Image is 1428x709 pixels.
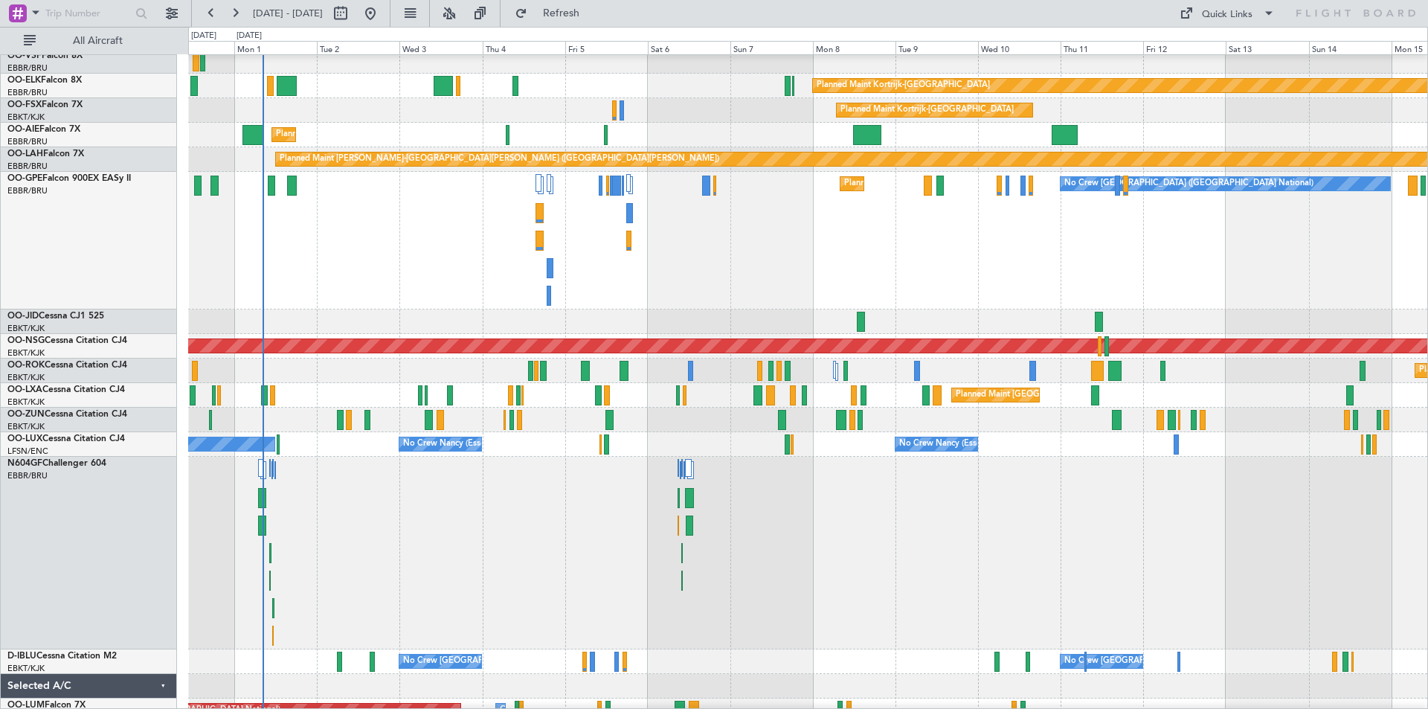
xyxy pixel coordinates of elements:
button: All Aircraft [16,29,161,53]
span: OO-LAH [7,150,43,158]
span: OO-GPE [7,174,42,183]
a: EBBR/BRU [7,470,48,481]
a: EBBR/BRU [7,161,48,172]
a: EBBR/BRU [7,136,48,147]
span: OO-AIE [7,125,39,134]
a: OO-ELKFalcon 8X [7,76,82,85]
a: EBKT/KJK [7,421,45,432]
div: Planned Maint [GEOGRAPHIC_DATA] ([GEOGRAPHIC_DATA] National) [844,173,1113,195]
a: OO-JIDCessna CJ1 525 [7,312,104,321]
div: Wed 3 [399,41,482,54]
div: Quick Links [1202,7,1252,22]
span: Refresh [530,8,593,19]
span: OO-FSX [7,100,42,109]
div: Wed 10 [978,41,1061,54]
a: EBBR/BRU [7,87,48,98]
div: Sat 13 [1226,41,1308,54]
span: OO-LXA [7,385,42,394]
div: No Crew [GEOGRAPHIC_DATA] ([GEOGRAPHIC_DATA] National) [1064,650,1313,673]
div: Fri 5 [565,41,648,54]
a: OO-ROKCessna Citation CJ4 [7,361,127,370]
div: Fri 12 [1143,41,1226,54]
div: Planned Maint [GEOGRAPHIC_DATA] ([GEOGRAPHIC_DATA]) [276,123,510,146]
div: Planned Maint [GEOGRAPHIC_DATA] ([GEOGRAPHIC_DATA] National) [956,384,1225,406]
input: Trip Number [45,2,131,25]
span: D-IBLU [7,652,36,661]
div: Mon 8 [813,41,895,54]
a: OO-GPEFalcon 900EX EASy II [7,174,131,183]
a: OO-AIEFalcon 7X [7,125,80,134]
a: EBBR/BRU [7,185,48,196]
div: Planned Maint Kortrijk-[GEOGRAPHIC_DATA] [817,74,990,97]
div: No Crew [GEOGRAPHIC_DATA] ([GEOGRAPHIC_DATA] National) [1064,173,1313,195]
a: EBKT/KJK [7,372,45,383]
a: EBKT/KJK [7,323,45,334]
a: OO-LAHFalcon 7X [7,150,84,158]
button: Quick Links [1172,1,1282,25]
div: Thu 11 [1061,41,1143,54]
div: Planned Maint [PERSON_NAME]-[GEOGRAPHIC_DATA][PERSON_NAME] ([GEOGRAPHIC_DATA][PERSON_NAME]) [280,148,719,170]
div: Tue 2 [317,41,399,54]
a: OO-LUXCessna Citation CJ4 [7,434,125,443]
div: [DATE] [237,30,262,42]
div: Sat 6 [648,41,730,54]
a: OO-FSXFalcon 7X [7,100,83,109]
a: OO-LXACessna Citation CJ4 [7,385,125,394]
div: Thu 4 [483,41,565,54]
a: EBKT/KJK [7,397,45,408]
div: Sun 31 [152,41,234,54]
span: OO-LUX [7,434,42,443]
div: Tue 9 [895,41,978,54]
span: All Aircraft [39,36,157,46]
div: No Crew [GEOGRAPHIC_DATA] ([GEOGRAPHIC_DATA] National) [403,650,652,673]
div: No Crew Nancy (Essey) [899,433,988,455]
span: OO-NSG [7,336,45,345]
div: Mon 1 [234,41,317,54]
div: No Crew Nancy (Essey) [403,433,492,455]
button: Refresh [508,1,597,25]
a: EBBR/BRU [7,62,48,74]
a: EBKT/KJK [7,347,45,359]
a: EBKT/KJK [7,663,45,674]
a: N604GFChallenger 604 [7,459,106,468]
div: Sun 14 [1309,41,1392,54]
div: Planned Maint Kortrijk-[GEOGRAPHIC_DATA] [840,99,1014,121]
span: [DATE] - [DATE] [253,7,323,20]
span: OO-ROK [7,361,45,370]
a: LFSN/ENC [7,446,48,457]
a: OO-VSFFalcon 8X [7,51,83,60]
span: OO-VSF [7,51,42,60]
a: OO-ZUNCessna Citation CJ4 [7,410,127,419]
span: N604GF [7,459,42,468]
a: D-IBLUCessna Citation M2 [7,652,117,661]
span: OO-JID [7,312,39,321]
span: OO-ZUN [7,410,45,419]
div: Sun 7 [730,41,813,54]
a: EBKT/KJK [7,112,45,123]
span: OO-ELK [7,76,41,85]
a: OO-NSGCessna Citation CJ4 [7,336,127,345]
div: [DATE] [191,30,216,42]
